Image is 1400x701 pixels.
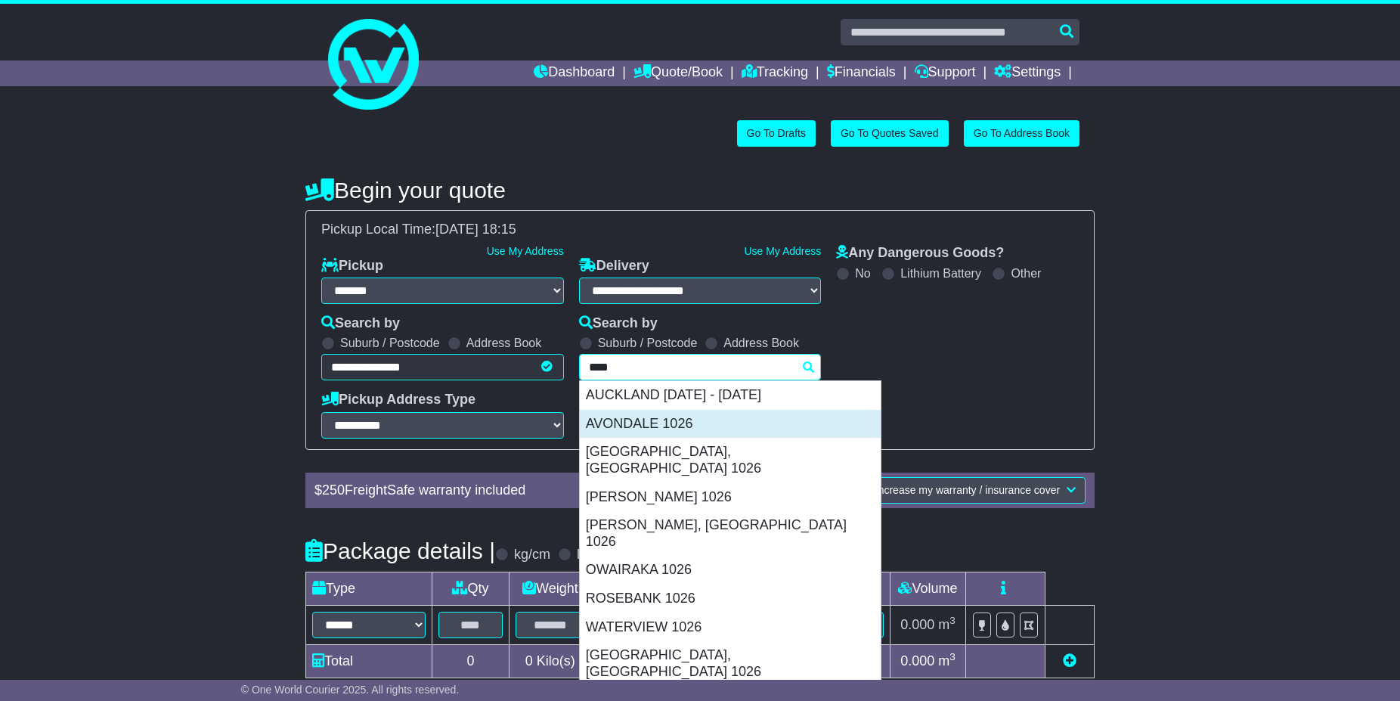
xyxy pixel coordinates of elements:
td: Kilo(s) [509,644,591,678]
td: Type [306,572,432,605]
div: $ FreightSafe warranty included [307,482,743,499]
a: Dashboard [534,60,615,86]
label: Other [1011,266,1041,281]
span: m [938,653,956,668]
a: Add new item [1063,653,1076,668]
a: Use My Address [487,245,564,257]
span: 0.000 [900,653,934,668]
td: Total [306,644,432,678]
label: Pickup [321,258,383,275]
div: AUCKLAND [DATE] - [DATE] [580,381,881,410]
a: Financials [827,60,896,86]
h4: Begin your quote [305,178,1095,203]
a: Go To Address Book [964,120,1079,147]
a: Go To Drafts [737,120,816,147]
sup: 3 [949,651,956,662]
td: Qty [432,572,510,605]
label: Address Book [466,336,542,350]
div: AVONDALE 1026 [580,410,881,439]
label: Search by [321,315,400,332]
div: ROSEBANK 1026 [580,585,881,613]
label: Suburb / Postcode [340,336,440,350]
span: 250 [322,482,345,498]
label: Address Book [723,336,799,350]
td: Weight [509,572,591,605]
td: Volume [890,572,965,605]
label: Lithium Battery [900,266,981,281]
a: Settings [994,60,1061,86]
a: Quote/Book [633,60,723,86]
div: WATERVIEW 1026 [580,613,881,642]
div: OWAIRAKA 1026 [580,556,881,585]
label: lb/in [577,547,602,563]
a: Go To Quotes Saved [831,120,949,147]
label: kg/cm [514,547,550,563]
div: [PERSON_NAME], [GEOGRAPHIC_DATA] 1026 [580,511,881,556]
td: 0 [432,644,510,678]
span: 0.000 [900,617,934,632]
label: Search by [579,315,658,332]
span: [DATE] 18:15 [435,222,516,237]
div: [GEOGRAPHIC_DATA], [GEOGRAPHIC_DATA] 1026 [580,438,881,482]
span: m [938,617,956,632]
div: [PERSON_NAME] 1026 [580,483,881,512]
label: Any Dangerous Goods? [836,245,1004,262]
sup: 3 [949,615,956,626]
div: [GEOGRAPHIC_DATA], [GEOGRAPHIC_DATA] 1026 [580,641,881,686]
button: Increase my warranty / insurance cover [866,477,1086,504]
label: Pickup Address Type [321,392,475,408]
a: Tracking [742,60,808,86]
div: Pickup Local Time: [314,222,1086,238]
a: Support [915,60,976,86]
a: Use My Address [744,245,821,257]
label: Suburb / Postcode [598,336,698,350]
h4: Package details | [305,538,495,563]
label: No [855,266,870,281]
span: © One World Courier 2025. All rights reserved. [241,684,460,696]
span: Increase my warranty / insurance cover [875,484,1060,496]
label: Delivery [579,258,649,275]
span: 0 [525,653,533,668]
